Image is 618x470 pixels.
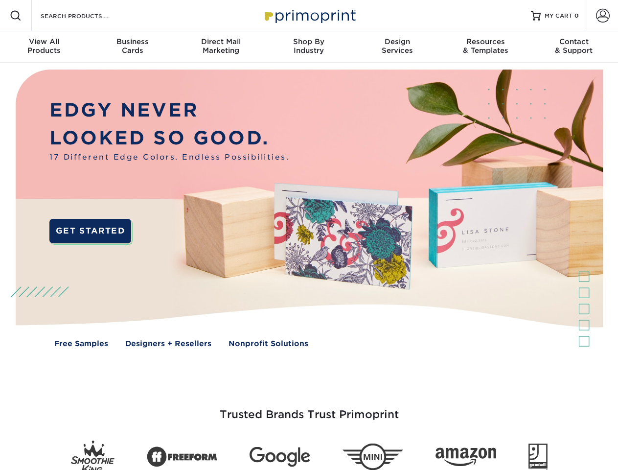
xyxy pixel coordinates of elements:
span: Contact [530,37,618,46]
a: BusinessCards [88,31,176,63]
h3: Trusted Brands Trust Primoprint [23,385,595,433]
a: DesignServices [353,31,441,63]
span: 0 [574,12,579,19]
a: Resources& Templates [441,31,529,63]
p: EDGY NEVER [49,96,289,124]
span: 17 Different Edge Colors. Endless Possibilities. [49,152,289,163]
span: Business [88,37,176,46]
a: Contact& Support [530,31,618,63]
span: Resources [441,37,529,46]
p: LOOKED SO GOOD. [49,124,289,152]
a: Nonprofit Solutions [229,338,308,350]
div: Marketing [177,37,265,55]
img: Primoprint [260,5,358,26]
div: Services [353,37,441,55]
span: Shop By [265,37,353,46]
div: & Support [530,37,618,55]
span: MY CART [545,12,572,20]
span: Design [353,37,441,46]
img: Amazon [435,448,496,467]
div: Industry [265,37,353,55]
input: SEARCH PRODUCTS..... [40,10,135,22]
div: Cards [88,37,176,55]
img: Google [250,447,310,467]
img: Goodwill [528,444,548,470]
a: Free Samples [54,338,108,350]
a: GET STARTED [49,219,131,243]
a: Direct MailMarketing [177,31,265,63]
a: Shop ByIndustry [265,31,353,63]
div: & Templates [441,37,529,55]
span: Direct Mail [177,37,265,46]
a: Designers + Resellers [125,338,211,350]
